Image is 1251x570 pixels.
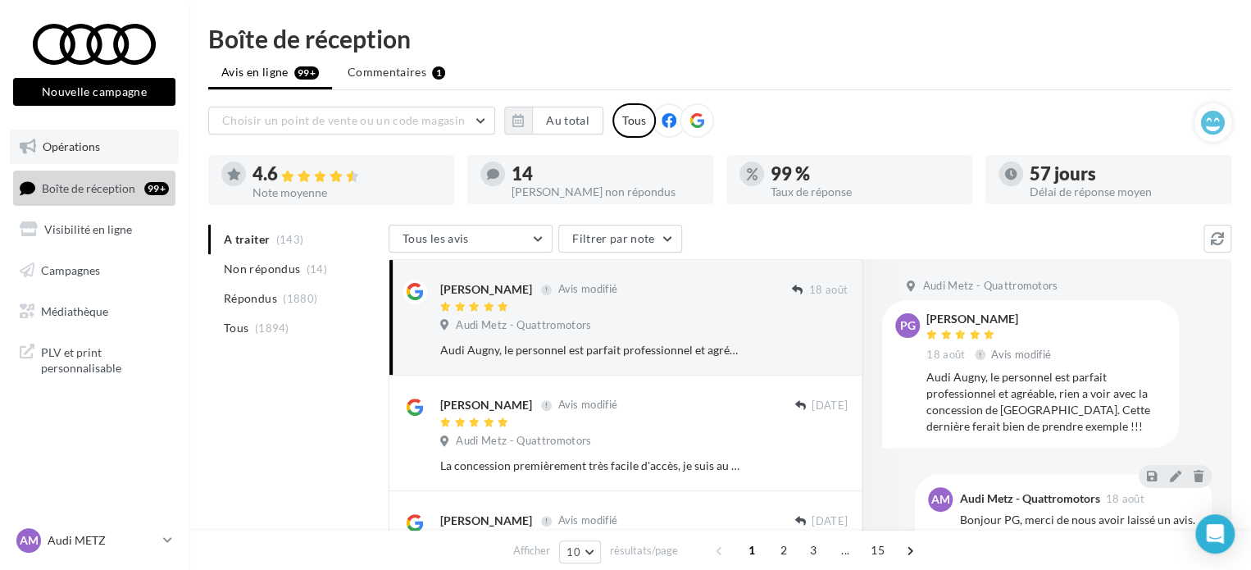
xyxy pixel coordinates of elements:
[208,26,1231,51] div: Boîte de réception
[224,320,248,336] span: Tous
[559,540,601,563] button: 10
[10,171,179,206] a: Boîte de réception99+
[512,165,700,183] div: 14
[440,281,532,298] div: [PERSON_NAME]
[812,514,848,529] span: [DATE]
[41,303,108,317] span: Médiathèque
[931,491,950,508] span: AM
[224,290,277,307] span: Répondus
[440,342,741,358] div: Audi Augny, le personnel est parfait professionnel et agréable, rien a voir avec la concession de...
[610,543,678,559] span: résultats/page
[991,348,1051,361] span: Avis modifié
[959,493,1099,504] div: Audi Metz - Quattromotors
[926,313,1054,325] div: [PERSON_NAME]
[283,292,317,305] span: (1880)
[739,537,765,563] span: 1
[1030,186,1218,198] div: Délai de réponse moyen
[1030,165,1218,183] div: 57 jours
[440,397,532,413] div: [PERSON_NAME]
[224,261,300,277] span: Non répondus
[864,537,891,563] span: 15
[208,107,495,135] button: Choisir un point de vente ou un code magasin
[41,341,169,376] span: PLV et print personnalisable
[800,537,826,563] span: 3
[832,537,858,563] span: ...
[566,545,580,559] span: 10
[10,294,179,329] a: Médiathèque
[926,348,965,363] span: 18 août
[900,317,916,334] span: PG
[513,543,550,559] span: Afficher
[456,318,591,333] span: Audi Metz - Quattromotors
[557,399,617,412] span: Avis modifié
[20,532,39,549] span: AM
[42,180,135,194] span: Boîte de réception
[403,231,469,245] span: Tous les avis
[348,64,426,80] span: Commentaires
[771,537,797,563] span: 2
[10,130,179,164] a: Opérations
[10,335,179,383] a: PLV et print personnalisable
[10,212,179,247] a: Visibilité en ligne
[440,513,532,529] div: [PERSON_NAME]
[440,458,741,474] div: La concession premièrement très facile d'accès, je suis au sixième véhicule toujours aussi bien p...
[456,434,591,449] span: Audi Metz - Quattromotors
[771,165,959,183] div: 99 %
[222,113,465,127] span: Choisir un point de vente ou un code magasin
[809,283,848,298] span: 18 août
[558,225,682,253] button: Filtrer par note
[926,369,1166,435] div: Audi Augny, le personnel est parfait professionnel et agréable, rien a voir avec la concession de...
[812,399,848,413] span: [DATE]
[43,139,100,153] span: Opérations
[922,279,1058,294] span: Audi Metz - Quattromotors
[771,186,959,198] div: Taux de réponse
[252,165,441,184] div: 4.6
[557,283,617,296] span: Avis modifié
[255,321,289,335] span: (1894)
[504,107,603,135] button: Au total
[532,107,603,135] button: Au total
[1195,514,1235,554] div: Open Intercom Messenger
[13,78,175,106] button: Nouvelle campagne
[252,187,441,198] div: Note moyenne
[48,532,157,549] p: Audi METZ
[41,263,100,277] span: Campagnes
[512,186,700,198] div: [PERSON_NAME] non répondus
[389,225,553,253] button: Tous les avis
[10,253,179,288] a: Campagnes
[13,525,175,556] a: AM Audi METZ
[44,222,132,236] span: Visibilité en ligne
[307,262,327,276] span: (14)
[1105,494,1144,504] span: 18 août
[432,66,444,80] div: 1
[612,103,656,138] div: Tous
[144,182,169,195] div: 99+
[557,514,617,527] span: Avis modifié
